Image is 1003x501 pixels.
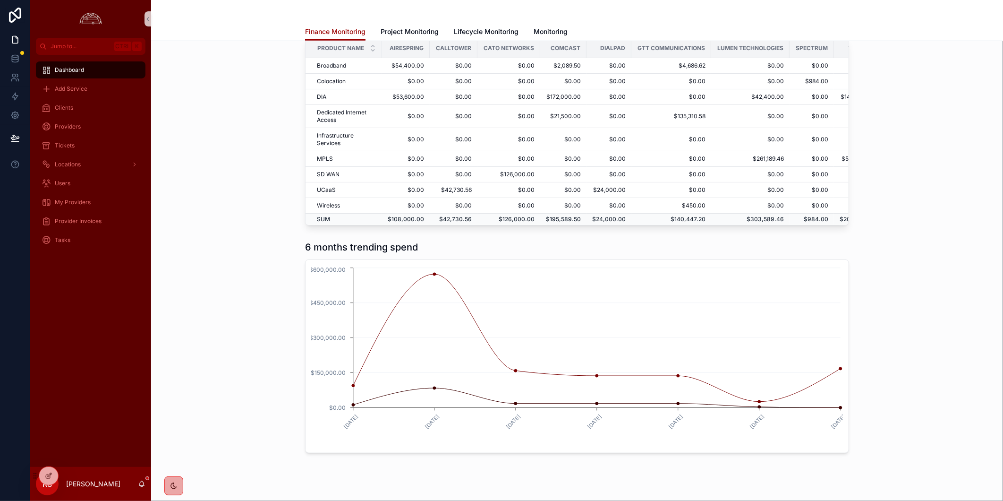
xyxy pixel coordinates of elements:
td: $4,686.62 [631,58,711,74]
span: Dashboard [55,66,84,74]
h1: 6 months trending spend [305,241,418,254]
td: $0.00 [540,167,586,182]
span: Verizon [848,44,873,52]
td: $0.00 [382,167,430,182]
td: MPLS [306,151,382,167]
td: $0.00 [430,105,477,128]
a: Lifecycle Monitoring [454,23,518,42]
td: $24,000.00 [586,214,631,225]
td: $140,447.20 [631,214,711,225]
td: $0.00 [790,167,834,182]
td: $0.00 [477,151,540,167]
a: Finance Monitoring [305,23,365,41]
td: $108,000.00 [382,214,430,225]
td: SUM [306,214,382,225]
td: $0.00 [711,58,790,74]
td: $0.00 [477,74,540,89]
td: $0.00 [477,198,540,214]
td: $0.00 [540,74,586,89]
td: $0.00 [540,128,586,151]
img: App logo [77,11,104,26]
td: $0.00 [430,167,477,182]
td: $42,400.00 [711,89,790,105]
span: Tickets [55,142,75,149]
a: My Providers [36,194,145,211]
td: Dedicated Internet Access [306,105,382,128]
td: $0.00 [586,89,631,105]
span: Provider Invoices [55,217,102,225]
text: [DATE] [667,413,684,430]
span: AireSpring [390,44,424,52]
td: SD WAN [306,167,382,182]
td: $126,000.00 [477,214,540,225]
td: DIA [306,89,382,105]
p: [PERSON_NAME] [66,479,120,489]
td: $0.00 [382,182,430,198]
td: $0.00 [477,128,540,151]
td: $0.00 [631,128,711,151]
tspan: $600,000.00 [309,266,346,273]
span: Locations [55,161,81,168]
span: Lumen Technologies [717,44,783,52]
td: $0.00 [540,151,586,167]
td: $0.00 [711,105,790,128]
td: $0.00 [834,167,879,182]
td: $195,589.50 [540,214,586,225]
td: $0.00 [834,74,879,89]
td: $0.00 [382,151,430,167]
text: [DATE] [748,413,765,430]
td: $135,310.58 [631,105,711,128]
a: Tickets [36,137,145,154]
td: $0.00 [790,182,834,198]
td: $0.00 [586,74,631,89]
td: $0.00 [790,128,834,151]
td: $0.00 [790,89,834,105]
td: $0.00 [711,167,790,182]
div: chart [311,266,843,447]
td: $0.00 [586,58,631,74]
a: Provider Invoices [36,213,145,230]
text: [DATE] [830,413,847,430]
td: $0.00 [430,128,477,151]
td: $172,000.00 [540,89,586,105]
td: $0.00 [711,74,790,89]
td: $0.00 [711,182,790,198]
td: $42,730.56 [430,214,477,225]
td: Wireless [306,198,382,214]
td: $0.00 [834,128,879,151]
td: $0.00 [711,128,790,151]
td: $0.00 [631,74,711,89]
div: scrollable content [30,55,151,261]
tspan: $150,000.00 [311,369,346,376]
span: Add Service [55,85,87,93]
button: Jump to...CtrlK [36,38,145,55]
a: Locations [36,156,145,173]
td: $984.00 [790,214,834,225]
a: Project Monitoring [381,23,439,42]
td: $0.00 [790,105,834,128]
td: $0.00 [586,198,631,214]
td: $984.00 [790,74,834,89]
text: [DATE] [586,413,603,430]
td: $303,589.46 [711,214,790,225]
span: Cato Networks [484,44,534,52]
span: Lifecycle Monitoring [454,27,518,36]
td: $126,000.00 [477,167,540,182]
span: K [133,43,141,50]
span: Project Monitoring [381,27,439,36]
span: Spectrum [796,44,828,52]
td: $42,730.56 [430,182,477,198]
a: Clients [36,99,145,116]
td: $0.00 [586,167,631,182]
td: UCaaS [306,182,382,198]
td: $0.00 [430,198,477,214]
td: $0.00 [540,182,586,198]
td: $0.00 [540,198,586,214]
td: $0.00 [382,128,430,151]
span: CallTower [436,44,471,52]
text: [DATE] [342,413,359,430]
td: $0.00 [477,182,540,198]
a: Dashboard [36,61,145,78]
td: $0.00 [430,74,477,89]
td: $149,144.00 [834,89,879,105]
